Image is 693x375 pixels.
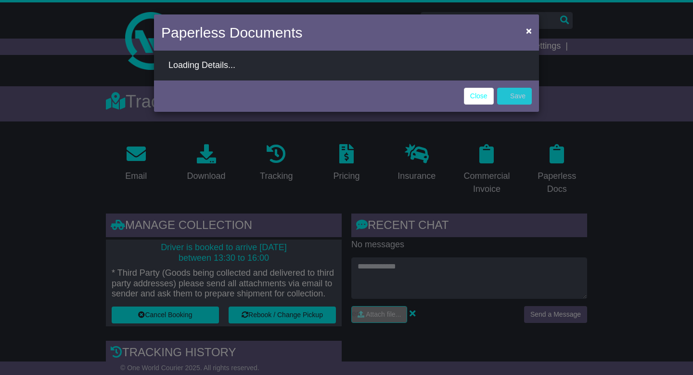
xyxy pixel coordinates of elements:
div: Loading Details... [168,60,525,71]
h4: Paperless Documents [161,22,302,43]
a: Close [464,88,494,105]
button: Save [497,88,532,105]
span: × [526,25,532,36]
button: Close [521,21,537,40]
